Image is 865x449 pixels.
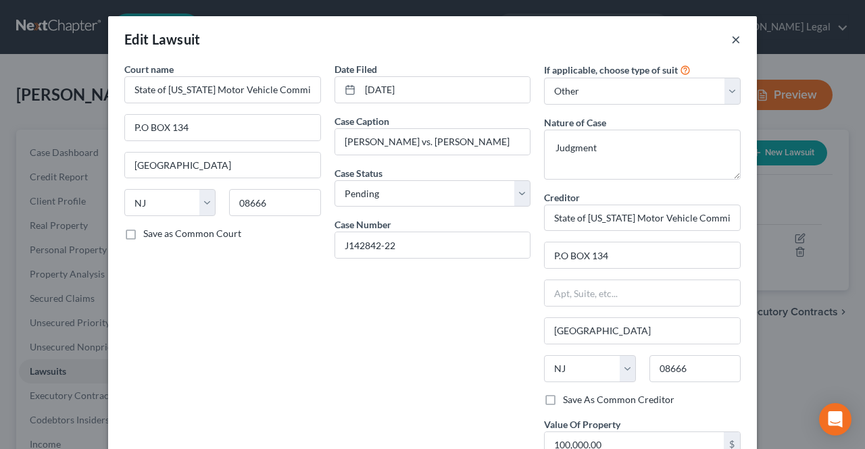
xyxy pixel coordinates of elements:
[544,205,741,232] input: Search creditor by name...
[731,31,741,47] button: ×
[124,31,149,47] span: Edit
[649,355,741,382] input: Enter zip...
[335,129,530,155] input: --
[335,62,377,76] label: Date Filed
[819,403,851,435] div: Open Intercom Messenger
[152,31,201,47] span: Lawsuit
[335,114,389,128] label: Case Caption
[563,393,674,406] label: Save As Common Creditor
[545,280,740,306] input: Apt, Suite, etc...
[545,318,740,344] input: Enter city...
[360,77,530,103] input: MM/DD/YYYY
[143,227,241,240] label: Save as Common Court
[544,192,580,203] span: Creditor
[335,167,382,179] span: Case Status
[335,232,530,258] input: #
[125,115,320,140] input: Enter address...
[544,417,620,431] label: Value Of Property
[544,63,678,77] label: If applicable, choose type of suit
[229,189,320,216] input: Enter zip...
[544,115,606,130] label: Nature of Case
[124,63,174,75] span: Court name
[545,242,740,268] input: Enter address...
[125,153,320,178] input: Enter city...
[335,217,391,232] label: Case Number
[124,76,321,103] input: Search court by name...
